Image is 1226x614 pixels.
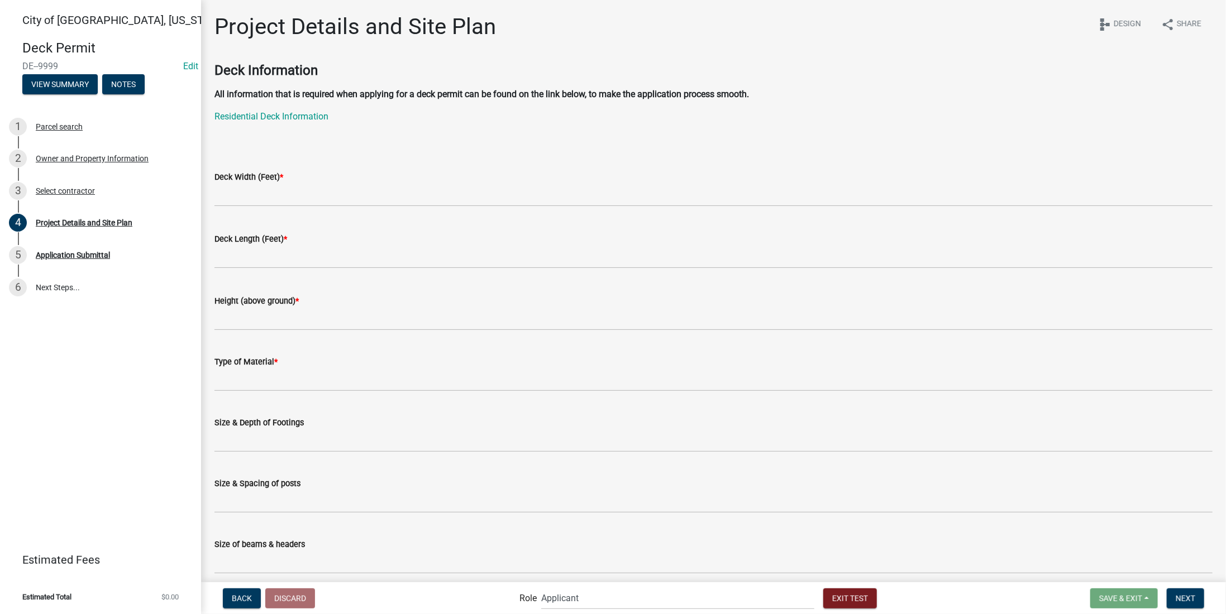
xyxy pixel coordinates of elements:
[22,74,98,94] button: View Summary
[1161,18,1175,31] i: share
[9,246,27,264] div: 5
[22,13,226,27] span: City of [GEOGRAPHIC_DATA], [US_STATE]
[214,419,304,427] label: Size & Depth of Footings
[832,593,868,602] span: Exit Test
[22,61,179,71] span: DE--9999
[214,63,318,78] strong: Deck Information
[102,80,145,89] wm-modal-confirm: Notes
[183,61,198,71] a: Edit
[22,40,192,56] h4: Deck Permit
[1089,13,1150,35] button: schemaDesign
[214,89,749,99] strong: All information that is required when applying for a deck permit can be found on the link below, ...
[232,593,252,602] span: Back
[1114,18,1141,31] span: Design
[223,588,261,608] button: Back
[22,593,71,601] span: Estimated Total
[36,251,110,259] div: Application Submittal
[214,111,328,122] a: Residential Deck Information
[1098,18,1111,31] i: schema
[9,150,27,167] div: 2
[36,219,132,227] div: Project Details and Site Plan
[36,155,149,162] div: Owner and Property Information
[214,13,496,40] h1: Project Details and Site Plan
[9,214,27,232] div: 4
[36,123,83,131] div: Parcel search
[1176,593,1195,602] span: Next
[22,80,98,89] wm-modal-confirm: Summary
[1090,588,1158,608] button: Save & Exit
[519,594,537,603] label: Role
[1152,13,1210,35] button: shareShare
[1167,588,1204,608] button: Next
[102,74,145,94] button: Notes
[214,541,305,549] label: Size of beams & headers
[214,174,283,181] label: Deck Width (Feet)
[265,588,315,608] button: Discard
[1099,593,1142,602] span: Save & Exit
[161,593,179,601] span: $0.00
[36,187,95,195] div: Select contractor
[214,480,300,488] label: Size & Spacing of posts
[214,236,287,243] label: Deck Length (Feet)
[9,549,183,571] a: Estimated Fees
[214,298,299,305] label: Height (above ground)
[9,182,27,200] div: 3
[823,588,877,608] button: Exit Test
[9,279,27,296] div: 6
[214,358,278,366] label: Type of Material
[1177,18,1201,31] span: Share
[183,61,198,71] wm-modal-confirm: Edit Application Number
[9,118,27,136] div: 1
